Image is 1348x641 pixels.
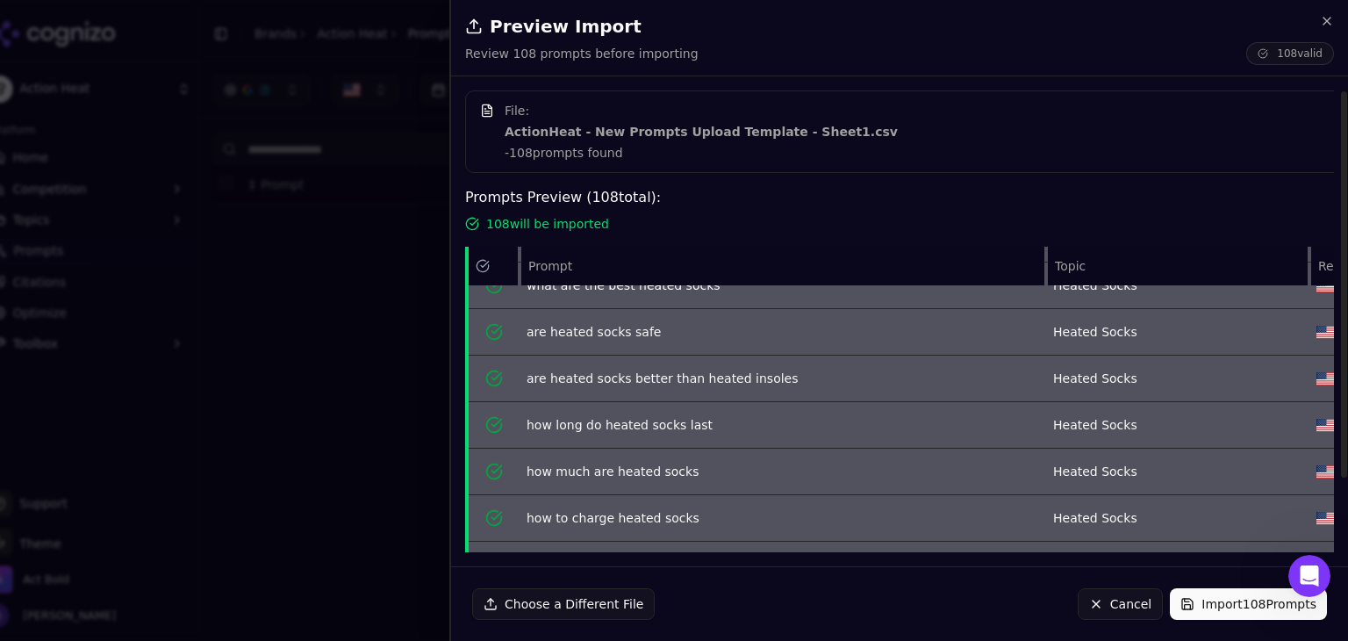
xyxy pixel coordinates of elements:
[83,480,97,494] button: Upload attachment
[472,588,655,620] button: Choose a Different File
[1316,372,1334,385] img: US flag
[528,257,572,275] span: Prompt
[486,215,609,233] span: 108 will be imported
[520,247,1046,286] th: Prompt
[308,7,340,39] div: Close
[1053,416,1302,434] div: Heated Socks
[467,247,520,286] th: status
[527,463,1039,480] div: how much are heated socks
[11,7,45,40] button: go back
[1078,588,1163,620] button: Cancel
[1053,323,1302,341] div: Heated Socks
[63,421,337,476] div: ah my bad. I couldn't see the checkbox in dark mode
[50,10,78,38] img: Profile image for Alp
[77,431,323,465] div: ah my bad. I couldn't see the checkbox in dark mode
[527,370,1039,387] div: are heated socks better than heated insoles
[465,14,1334,39] h2: Preview Import
[301,473,329,501] button: Send a message…
[85,22,211,40] p: Active in the last 15m
[465,45,699,62] p: Review 108 prompts before importing
[15,443,336,473] textarea: Message…
[27,480,41,494] button: Emoji picker
[1246,42,1334,65] span: 108 valid
[1316,465,1334,479] img: US flag
[1316,326,1334,339] img: US flag
[1055,257,1086,275] span: Topic
[1053,370,1302,387] div: Heated Socks
[14,421,337,497] div: David says…
[1046,247,1309,286] th: Topic
[505,123,898,140] strong: ActionHeat - New Prompts Upload Template - Sheet1.csv
[527,323,1039,341] div: are heated socks safe
[527,416,1039,434] div: how long do heated socks last
[527,509,1039,527] div: how to charge heated socks
[1288,555,1330,597] iframe: Intercom live chat
[85,9,108,22] h1: Alp
[28,393,98,403] div: Alp • 5m ago
[55,480,69,494] button: Gif picker
[1053,463,1302,480] div: Heated Socks
[1170,588,1327,620] button: Import108Prompts
[275,7,308,40] button: Home
[1053,509,1302,527] div: Heated Socks
[1316,512,1334,525] img: US flag
[1316,419,1334,432] img: US flag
